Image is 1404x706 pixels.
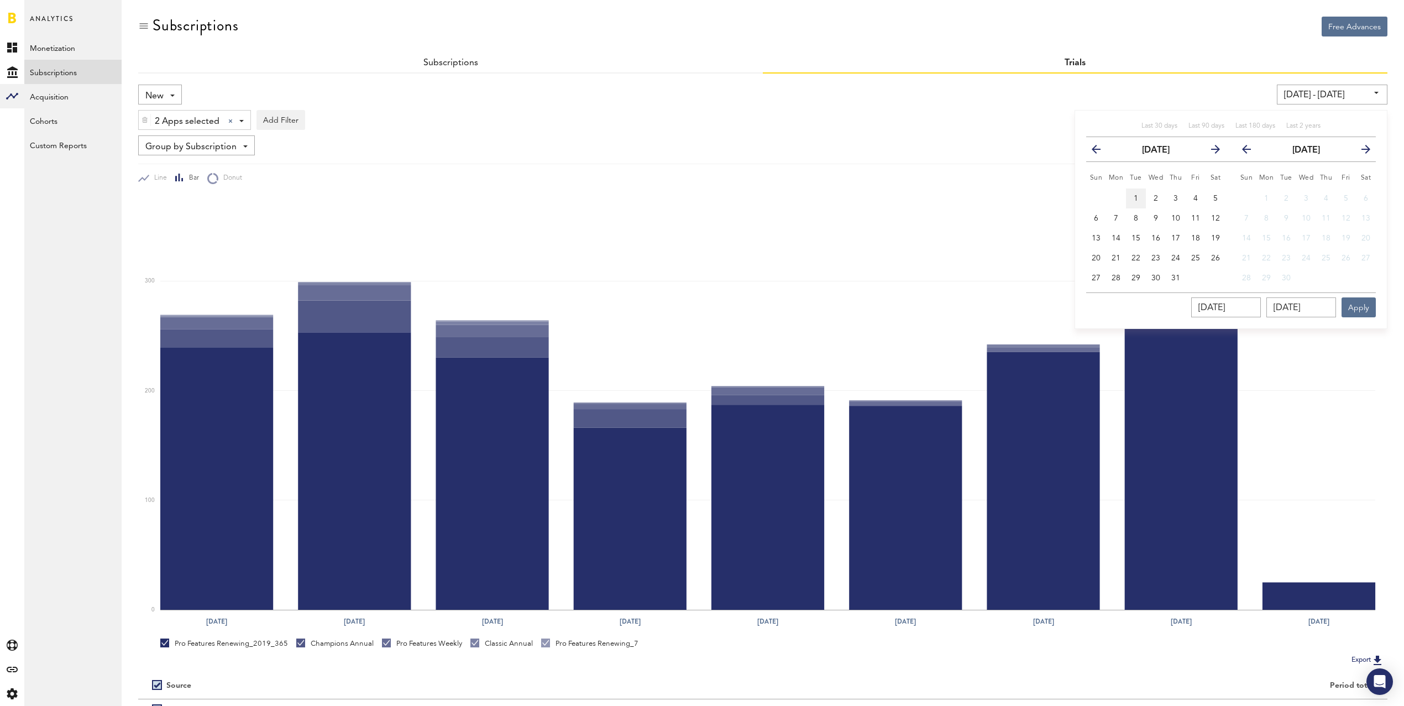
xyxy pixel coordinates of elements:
button: 7 [1106,208,1126,228]
span: 13 [1092,234,1101,242]
button: 18 [1186,228,1206,248]
button: 12 [1206,208,1225,228]
div: Pro Features Renewing_7 [541,639,638,649]
span: 6 [1364,195,1368,202]
a: Trials [1065,59,1086,67]
small: Monday [1259,175,1274,181]
span: 21 [1242,254,1251,262]
button: 12 [1336,208,1356,228]
span: 9 [1284,215,1288,222]
text: [DATE] [482,616,503,626]
text: 200 [145,388,155,394]
button: 9 [1276,208,1296,228]
span: 12 [1342,215,1350,222]
text: [DATE] [895,616,916,626]
span: 7 [1244,215,1249,222]
text: [DATE] [1171,616,1192,626]
span: Donut [218,174,242,183]
button: Add Filter [256,110,305,130]
button: 13 [1356,208,1376,228]
span: 28 [1242,274,1251,282]
button: 11 [1316,208,1336,228]
span: 29 [1131,274,1140,282]
text: [DATE] [758,616,779,626]
span: 19 [1342,234,1350,242]
button: 29 [1256,268,1276,288]
small: Monday [1109,175,1124,181]
a: Subscriptions [423,59,478,67]
button: 5 [1336,189,1356,208]
text: 0 [151,608,155,613]
span: 10 [1302,215,1311,222]
span: 18 [1322,234,1330,242]
a: Acquisition [24,84,122,108]
span: 31 [1171,274,1180,282]
small: Tuesday [1130,175,1142,181]
button: 17 [1296,228,1316,248]
text: [DATE] [1033,616,1054,626]
span: 6 [1094,215,1098,222]
span: 12 [1211,215,1220,222]
span: 2 [1284,195,1288,202]
button: 11 [1186,208,1206,228]
span: 7 [1114,215,1118,222]
span: 26 [1211,254,1220,262]
span: 20 [1361,234,1370,242]
span: 2 Apps selected [155,112,219,131]
button: 16 [1146,228,1166,248]
div: Source [166,681,191,691]
button: 30 [1276,268,1296,288]
small: Saturday [1361,175,1371,181]
a: Custom Reports [24,133,122,157]
span: 22 [1131,254,1140,262]
button: 9 [1146,208,1166,228]
span: 11 [1191,215,1200,222]
span: Last 90 days [1188,123,1224,129]
span: 1 [1264,195,1269,202]
button: 4 [1186,189,1206,208]
text: [DATE] [206,616,227,626]
span: 17 [1302,234,1311,242]
button: 2 [1276,189,1296,208]
span: Last 2 years [1286,123,1321,129]
button: 1 [1126,189,1146,208]
span: 9 [1154,215,1158,222]
button: Free Advances [1322,17,1387,36]
span: 14 [1242,234,1251,242]
button: 20 [1086,248,1106,268]
span: 25 [1191,254,1200,262]
button: 23 [1276,248,1296,268]
button: 17 [1166,228,1186,248]
span: 30 [1282,274,1291,282]
span: 15 [1262,234,1271,242]
button: 10 [1166,208,1186,228]
div: Period total [777,681,1374,691]
span: 4 [1324,195,1328,202]
span: 27 [1092,274,1101,282]
button: 14 [1237,228,1256,248]
span: 4 [1193,195,1198,202]
span: Bar [184,174,199,183]
span: 8 [1264,215,1269,222]
div: Clear [228,119,233,123]
button: 6 [1086,208,1106,228]
small: Friday [1342,175,1350,181]
span: 23 [1151,254,1160,262]
button: 8 [1256,208,1276,228]
span: Line [149,174,167,183]
span: 5 [1344,195,1348,202]
small: Friday [1191,175,1200,181]
strong: [DATE] [1142,146,1170,155]
button: 19 [1206,228,1225,248]
span: New [145,87,164,106]
button: 6 [1356,189,1376,208]
button: 31 [1166,268,1186,288]
span: 16 [1282,234,1291,242]
button: 4 [1316,189,1336,208]
span: 21 [1112,254,1120,262]
small: Sunday [1090,175,1103,181]
div: Delete [139,111,151,129]
a: Cohorts [24,108,122,133]
button: 5 [1206,189,1225,208]
button: 3 [1166,189,1186,208]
